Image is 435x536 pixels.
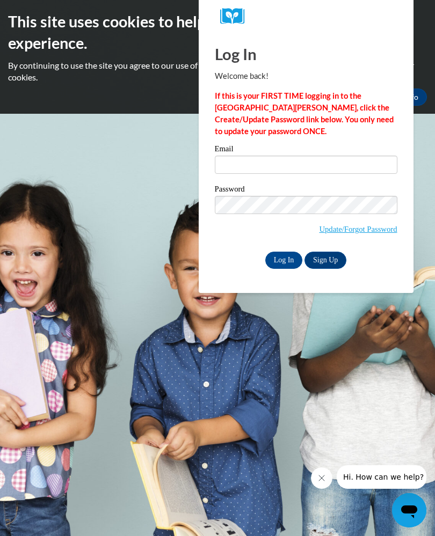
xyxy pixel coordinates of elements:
[305,252,346,269] a: Sign Up
[220,8,392,25] a: COX Campus
[215,43,397,65] h1: Log In
[215,70,397,82] p: Welcome back!
[337,465,426,489] iframe: Message from company
[265,252,303,269] input: Log In
[319,225,397,233] a: Update/Forgot Password
[220,8,252,25] img: Logo brand
[215,185,397,196] label: Password
[8,60,427,83] p: By continuing to use the site you agree to our use of cookies. Use the ‘More info’ button to read...
[215,91,394,136] strong: If this is your FIRST TIME logging in to the [GEOGRAPHIC_DATA][PERSON_NAME], click the Create/Upd...
[311,467,332,489] iframe: Close message
[8,11,427,54] h2: This site uses cookies to help improve your learning experience.
[215,145,397,156] label: Email
[392,493,426,527] iframe: Button to launch messaging window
